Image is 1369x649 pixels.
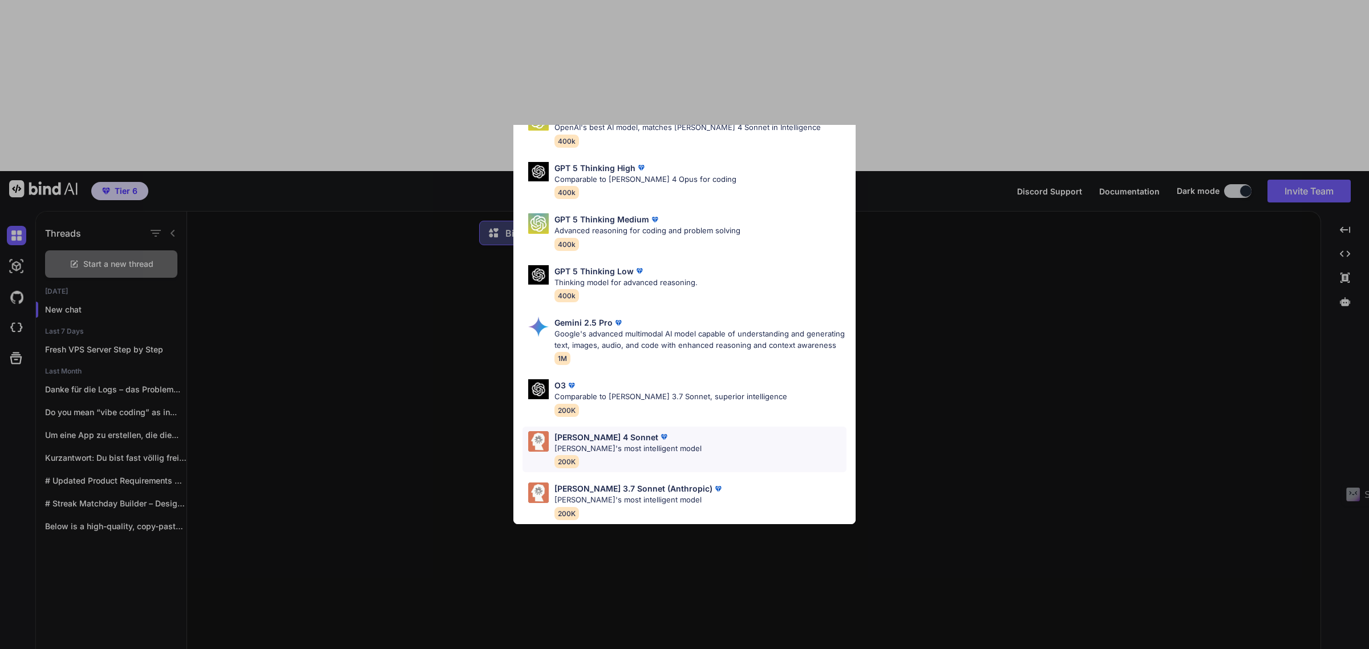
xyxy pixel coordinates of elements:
span: 400k [554,238,579,251]
p: Gemini 2.5 Pro [554,317,613,328]
img: premium [634,265,645,277]
span: 400k [554,186,579,199]
img: premium [712,483,724,494]
span: 200K [554,404,579,417]
img: premium [635,162,647,173]
p: [PERSON_NAME]'s most intelligent model [554,443,702,455]
img: Pick Models [528,265,549,285]
p: [PERSON_NAME] 4 Sonnet [554,431,658,443]
p: Google's advanced multimodal AI model capable of understanding and generating text, images, audio... [554,328,846,351]
img: Pick Models [528,379,549,399]
p: GPT 5 Thinking High [554,162,635,174]
p: O3 [554,379,566,391]
p: Comparable to [PERSON_NAME] 4 Opus for coding [554,174,736,185]
p: Thinking model for advanced reasoning. [554,277,698,289]
img: Pick Models [528,482,549,503]
img: Pick Models [528,317,549,337]
p: GPT 5 Thinking Medium [554,213,649,225]
img: premium [613,317,624,328]
img: premium [649,214,661,225]
img: premium [566,380,577,391]
p: [PERSON_NAME]'s most intelligent model [554,494,724,506]
img: Pick Models [528,162,549,182]
img: Pick Models [528,213,549,234]
span: 400k [554,289,579,302]
span: 200K [554,507,579,520]
img: premium [658,431,670,443]
p: [PERSON_NAME] 3.7 Sonnet (Anthropic) [554,482,712,494]
span: 1M [554,352,570,365]
p: Advanced reasoning for coding and problem solving [554,225,740,237]
p: GPT 5 Thinking Low [554,265,634,277]
img: Pick Models [528,431,549,452]
p: Comparable to [PERSON_NAME] 3.7 Sonnet, superior intelligence [554,391,787,403]
span: 200K [554,455,579,468]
